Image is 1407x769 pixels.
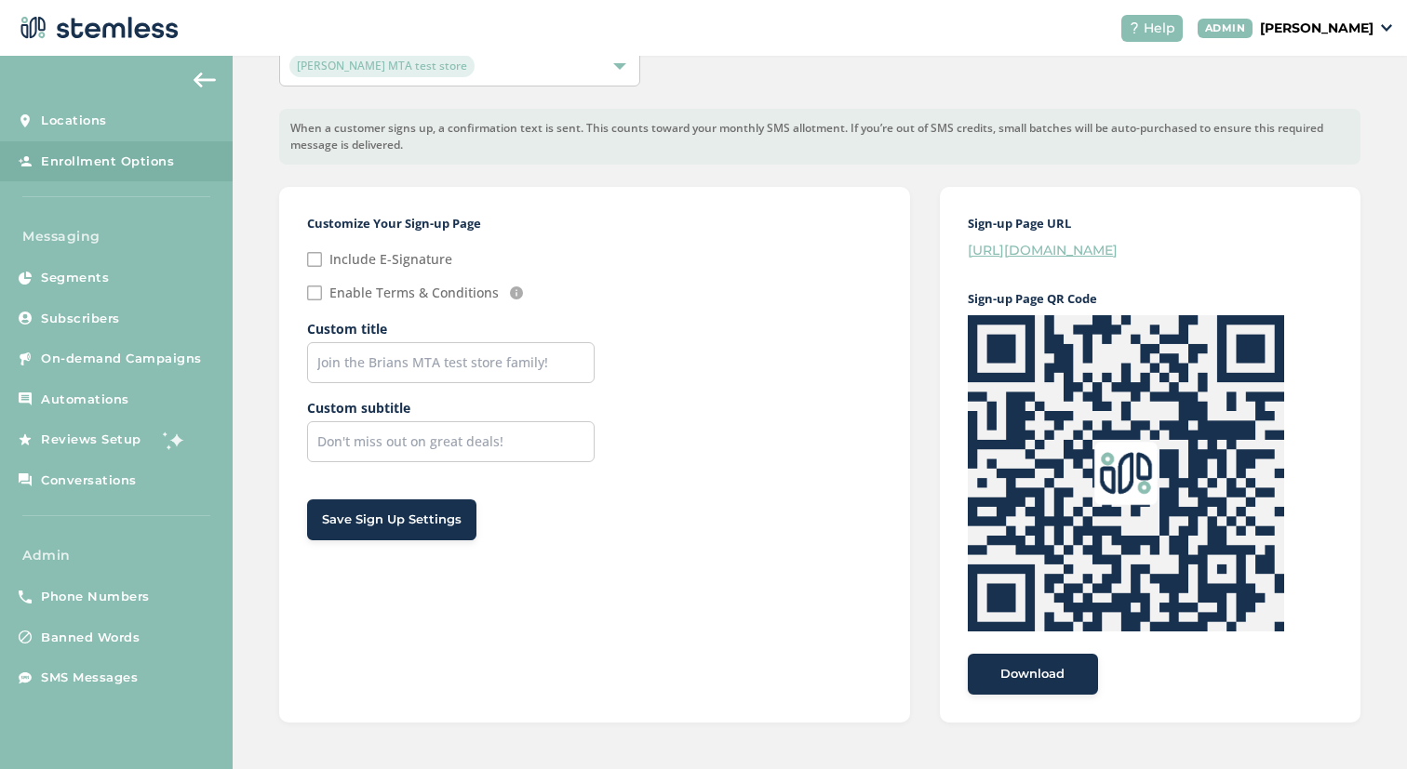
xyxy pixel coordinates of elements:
[968,290,1333,309] h2: Sign-up Page QR Code
[307,342,595,383] input: Join the Brians MTA test store family!
[968,215,1333,233] h2: Sign-up Page URL
[307,215,882,233] h2: Customize Your Sign-up Page
[307,398,595,418] label: Custom subtitle
[307,319,595,338] label: Custom title
[41,310,120,328] span: Subscribers
[1198,19,1253,38] div: ADMIN
[155,421,193,458] img: glitter-stars-b7820f95.gif
[194,73,216,87] img: icon-arrow-back-accent-c549486e.svg
[15,9,179,46] img: logo-dark-0685b13c.svg
[41,588,150,606] span: Phone Numbers
[968,654,1098,695] button: Download
[1144,19,1175,38] span: Help
[307,499,476,540] button: Save Sign Up Settings
[1314,680,1407,769] iframe: Chat Widget
[41,269,109,287] span: Segments
[1000,665,1065,683] span: Download
[279,109,1360,165] div: When a customer signs up, a confirmation text is sent. This counts toward your monthly SMS allotm...
[329,286,499,299] label: Enable Terms & Conditions
[41,152,174,171] span: Enrollment Options
[41,112,107,130] span: Locations
[41,350,202,368] span: On-demand Campaigns
[41,629,140,647] span: Banned Words
[322,510,462,529] span: Save Sign Up Settings
[968,242,1118,259] a: [URL][DOMAIN_NAME]
[968,315,1284,631] img: wCp9PYAAAAGSURBVAMAhL4CugIboQgAAAAASUVORK5CYII=
[1129,22,1140,33] img: icon-help-white-03924b79.svg
[41,391,129,409] span: Automations
[329,253,452,266] label: Include E-Signature
[1381,24,1392,32] img: icon_down-arrow-small-66adaf34.svg
[510,286,523,299] img: icon-info-236977d2.svg
[41,431,141,449] span: Reviews Setup
[41,669,138,687] span: SMS Messages
[1260,19,1373,38] p: [PERSON_NAME]
[307,421,595,462] input: Don't miss out on great deals!
[41,471,137,490] span: Conversations
[289,55,475,77] span: [PERSON_NAME] MTA test store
